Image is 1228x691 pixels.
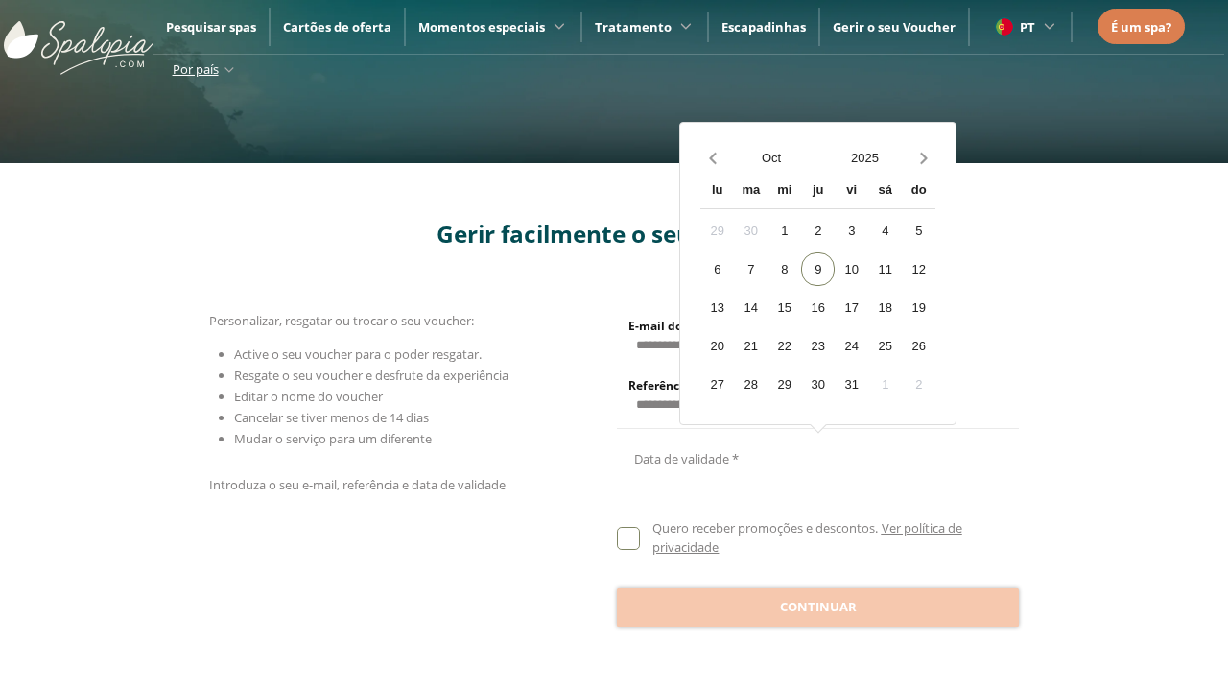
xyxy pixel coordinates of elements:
[902,329,935,363] div: 26
[734,368,767,401] div: 28
[868,214,902,248] div: 4
[767,291,801,324] div: 15
[437,218,792,250] span: Gerir facilmente o seu voucher
[734,214,767,248] div: 30
[700,141,724,175] button: Previous month
[234,430,432,447] span: Mudar o serviço para um diferente
[835,329,868,363] div: 24
[734,252,767,286] div: 7
[234,367,508,384] span: Resgate o seu voucher e desfrute da experiência
[801,291,835,324] div: 16
[700,175,734,208] div: lu
[767,175,801,208] div: mi
[700,252,734,286] div: 6
[801,329,835,363] div: 23
[283,18,391,36] a: Cartões de oferta
[868,368,902,401] div: 1
[617,588,1019,627] button: Continuar
[767,368,801,401] div: 29
[734,175,767,208] div: ma
[652,519,961,556] a: Ver política de privacidade
[801,175,835,208] div: ju
[833,18,956,36] a: Gerir o seu Voucher
[835,214,868,248] div: 3
[700,214,935,401] div: Calendar days
[868,252,902,286] div: 11
[734,329,767,363] div: 21
[652,519,878,536] span: Quero receber promoções e descontos.
[911,141,935,175] button: Next month
[801,368,835,401] div: 30
[234,345,482,363] span: Active o seu voucher para o poder resgatar.
[835,368,868,401] div: 31
[1111,18,1171,36] span: É um spa?
[767,252,801,286] div: 8
[209,312,474,329] span: Personalizar, resgatar ou trocar o seu voucher:
[700,291,734,324] div: 13
[4,2,153,75] img: ImgLogoSpalopia.BvClDcEz.svg
[868,291,902,324] div: 18
[902,252,935,286] div: 12
[700,368,734,401] div: 27
[1111,16,1171,37] a: É um spa?
[801,252,835,286] div: 9
[700,175,935,401] div: Calendar wrapper
[209,476,506,493] span: Introduza o seu e-mail, referência e data de validade
[835,291,868,324] div: 17
[721,18,806,36] a: Escapadinhas
[902,214,935,248] div: 5
[700,214,734,248] div: 29
[902,368,935,401] div: 2
[234,409,429,426] span: Cancelar se tiver menos de 14 dias
[780,598,857,617] span: Continuar
[724,141,818,175] button: Open months overlay
[700,329,734,363] div: 20
[818,141,912,175] button: Open years overlay
[868,175,902,208] div: sá
[234,388,383,405] span: Editar o nome do voucher
[801,214,835,248] div: 2
[767,214,801,248] div: 1
[902,291,935,324] div: 19
[902,175,935,208] div: do
[734,291,767,324] div: 14
[767,329,801,363] div: 22
[835,252,868,286] div: 10
[166,18,256,36] a: Pesquisar spas
[173,60,219,78] span: Por país
[835,175,868,208] div: vi
[868,329,902,363] div: 25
